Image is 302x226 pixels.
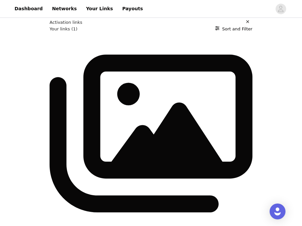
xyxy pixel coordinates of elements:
[48,1,81,16] a: Networks
[50,19,82,26] h1: Activation links
[215,26,252,32] button: Sort and Filter
[278,4,284,14] div: avatar
[118,1,147,16] a: Payouts
[82,1,117,16] a: Your Links
[270,204,285,219] div: Open Intercom Messenger
[11,1,47,16] a: Dashboard
[50,26,77,32] h2: Your links (1)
